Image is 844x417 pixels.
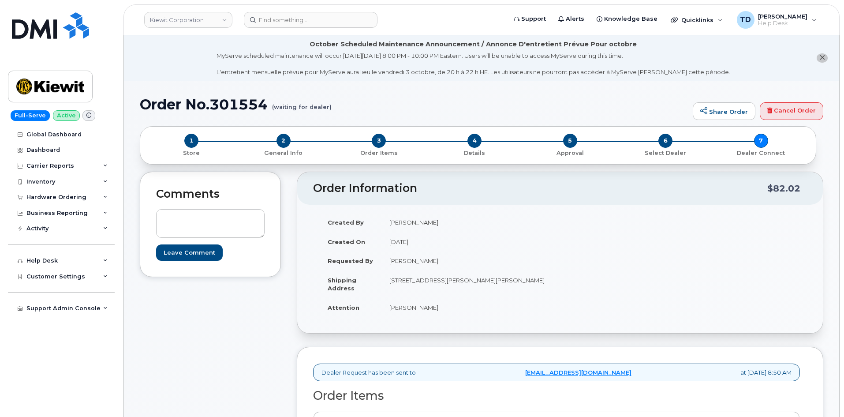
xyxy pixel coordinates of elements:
[381,213,553,232] td: [PERSON_NAME]
[658,134,672,148] span: 6
[526,149,614,157] p: Approval
[239,149,328,157] p: General Info
[313,364,800,382] div: Dealer Request has been sent to at [DATE] 8:50 AM
[467,134,482,148] span: 4
[328,257,373,264] strong: Requested By
[236,148,332,157] a: 2 General Info
[806,379,837,410] iframe: Messenger Launcher
[427,148,523,157] a: 4 Details
[151,149,232,157] p: Store
[760,102,823,120] a: Cancel Order
[328,219,364,226] strong: Created By
[381,298,553,317] td: [PERSON_NAME]
[272,97,332,110] small: (waiting for dealer)
[140,97,688,112] h1: Order No.301554
[525,368,631,377] a: [EMAIL_ADDRESS][DOMAIN_NAME]
[147,148,236,157] a: 1 Store
[328,238,365,245] strong: Created On
[184,134,198,148] span: 1
[156,244,223,261] input: Leave Comment
[313,182,767,195] h2: Order Information
[372,134,386,148] span: 3
[563,134,577,148] span: 5
[276,134,291,148] span: 2
[328,304,359,311] strong: Attention
[618,148,713,157] a: 6 Select Dealer
[767,180,800,197] div: $82.02
[693,102,755,120] a: Share Order
[310,40,637,49] div: October Scheduled Maintenance Announcement / Annonce D'entretient Prévue Pour octobre
[381,251,553,270] td: [PERSON_NAME]
[156,188,265,200] h2: Comments
[331,148,427,157] a: 3 Order Items
[621,149,710,157] p: Select Dealer
[328,277,356,292] strong: Shipping Address
[313,389,800,402] h2: Order Items
[381,270,553,298] td: [STREET_ADDRESS][PERSON_NAME][PERSON_NAME]
[217,52,730,76] div: MyServe scheduled maintenance will occur [DATE][DATE] 8:00 PM - 10:00 PM Eastern. Users will be u...
[522,148,618,157] a: 5 Approval
[335,149,423,157] p: Order Items
[817,53,828,63] button: close notification
[430,149,519,157] p: Details
[381,232,553,252] td: [DATE]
